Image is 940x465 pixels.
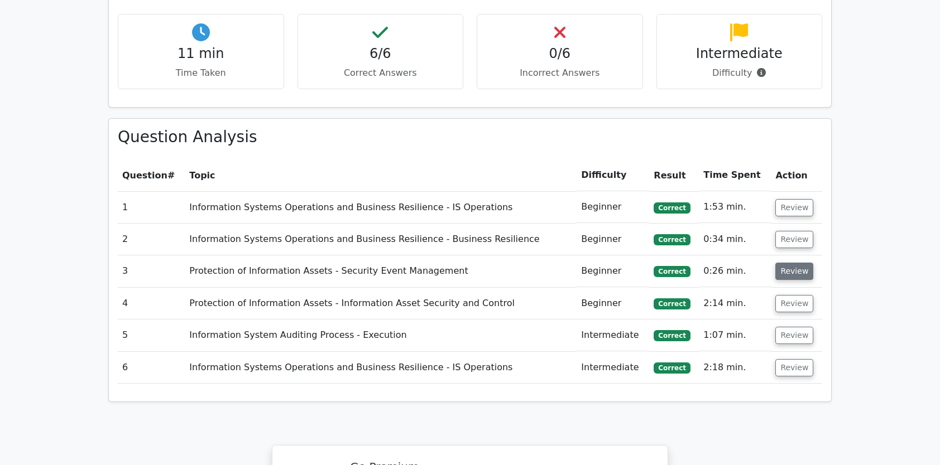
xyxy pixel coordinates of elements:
th: Difficulty [577,159,649,191]
span: Correct [654,330,690,341]
td: Intermediate [577,319,649,351]
td: Beginner [577,288,649,319]
p: Time Taken [127,66,275,80]
td: 1:53 min. [699,191,771,223]
td: 1 [118,191,185,223]
td: 2:14 min. [699,288,771,319]
td: 0:26 min. [699,255,771,287]
span: Correct [654,202,690,214]
td: Information System Auditing Process - Execution [185,319,577,351]
p: Correct Answers [307,66,454,80]
td: Protection of Information Assets - Security Event Management [185,255,577,287]
td: 6 [118,352,185,384]
button: Review [775,231,813,248]
button: Review [775,359,813,376]
th: Topic [185,159,577,191]
h4: 0/6 [486,46,634,62]
td: 2 [118,224,185,255]
td: 0:34 min. [699,224,771,255]
td: 5 [118,319,185,351]
h4: 11 min [127,46,275,62]
td: 2:18 min. [699,352,771,384]
td: 3 [118,255,185,287]
td: Beginner [577,255,649,287]
td: Beginner [577,224,649,255]
h4: Intermediate [666,46,813,62]
button: Review [775,327,813,344]
span: Correct [654,266,690,277]
th: Result [649,159,699,191]
span: Question [122,170,167,181]
p: Difficulty [666,66,813,80]
p: Incorrect Answers [486,66,634,80]
th: Action [771,159,822,191]
h4: 6/6 [307,46,454,62]
th: # [118,159,185,191]
td: Protection of Information Assets - Information Asset Security and Control [185,288,577,319]
button: Review [775,199,813,216]
td: Information Systems Operations and Business Resilience - IS Operations [185,352,577,384]
button: Review [775,295,813,312]
th: Time Spent [699,159,771,191]
td: Beginner [577,191,649,223]
td: 1:07 min. [699,319,771,351]
span: Correct [654,234,690,245]
td: Information Systems Operations and Business Resilience - IS Operations [185,191,577,223]
span: Correct [654,362,690,374]
span: Correct [654,298,690,309]
td: Information Systems Operations and Business Resilience - Business Resilience [185,224,577,255]
td: Intermediate [577,352,649,384]
td: 4 [118,288,185,319]
button: Review [775,263,813,280]
h3: Question Analysis [118,128,822,147]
